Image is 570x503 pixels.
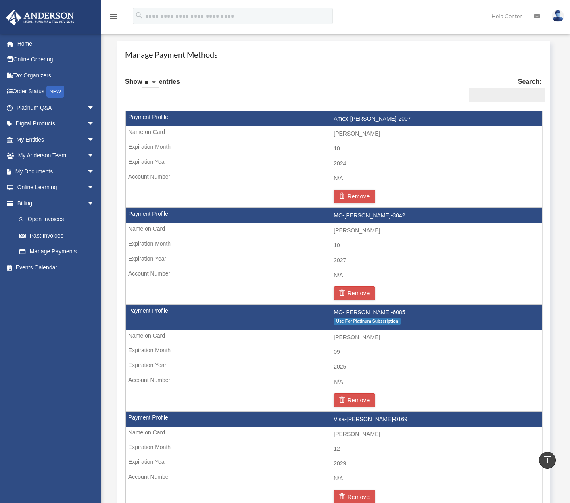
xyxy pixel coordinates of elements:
[87,163,103,180] span: arrow_drop_down
[109,14,119,21] a: menu
[543,455,552,465] i: vertical_align_top
[126,223,542,238] td: [PERSON_NAME]
[6,52,107,68] a: Online Ordering
[126,111,542,127] td: Amex-[PERSON_NAME]-2007
[6,195,107,211] a: Billingarrow_drop_down
[24,215,28,225] span: $
[87,179,103,196] span: arrow_drop_down
[46,86,64,98] div: NEW
[126,253,542,268] td: 2027
[126,441,542,457] td: 12
[466,76,542,103] label: Search:
[6,83,107,100] a: Order StatusNEW
[11,211,107,228] a: $Open Invoices
[6,259,107,276] a: Events Calendar
[126,330,542,345] td: [PERSON_NAME]
[11,244,103,260] a: Manage Payments
[334,190,375,203] button: Remove
[109,11,119,21] i: menu
[6,131,107,148] a: My Entitiesarrow_drop_down
[126,126,542,142] td: [PERSON_NAME]
[6,116,107,132] a: Digital Productsarrow_drop_down
[87,100,103,116] span: arrow_drop_down
[6,148,107,164] a: My Anderson Teamarrow_drop_down
[125,49,542,60] h4: Manage Payment Methods
[87,148,103,164] span: arrow_drop_down
[334,318,401,325] span: Use For Platinum Subscription
[334,393,375,407] button: Remove
[126,456,542,472] td: 2029
[135,11,144,20] i: search
[552,10,564,22] img: User Pic
[87,116,103,132] span: arrow_drop_down
[126,344,542,360] td: 09
[4,10,77,25] img: Anderson Advisors Platinum Portal
[126,208,542,223] td: MC-[PERSON_NAME]-3042
[126,471,542,486] td: N/A
[126,171,542,186] td: N/A
[126,427,542,442] td: [PERSON_NAME]
[126,141,542,157] td: 10
[126,305,542,330] td: MC-[PERSON_NAME]-6085
[126,156,542,171] td: 2024
[6,35,107,52] a: Home
[87,131,103,148] span: arrow_drop_down
[126,359,542,375] td: 2025
[126,412,542,427] td: Visa-[PERSON_NAME]-0169
[11,227,107,244] a: Past Invoices
[87,195,103,212] span: arrow_drop_down
[126,238,542,253] td: 10
[6,100,107,116] a: Platinum Q&Aarrow_drop_down
[142,78,159,88] select: Showentries
[126,374,542,390] td: N/A
[469,88,545,103] input: Search:
[6,163,107,179] a: My Documentsarrow_drop_down
[125,76,180,96] label: Show entries
[334,286,375,300] button: Remove
[539,452,556,469] a: vertical_align_top
[6,179,107,196] a: Online Learningarrow_drop_down
[6,67,107,83] a: Tax Organizers
[126,268,542,283] td: N/A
